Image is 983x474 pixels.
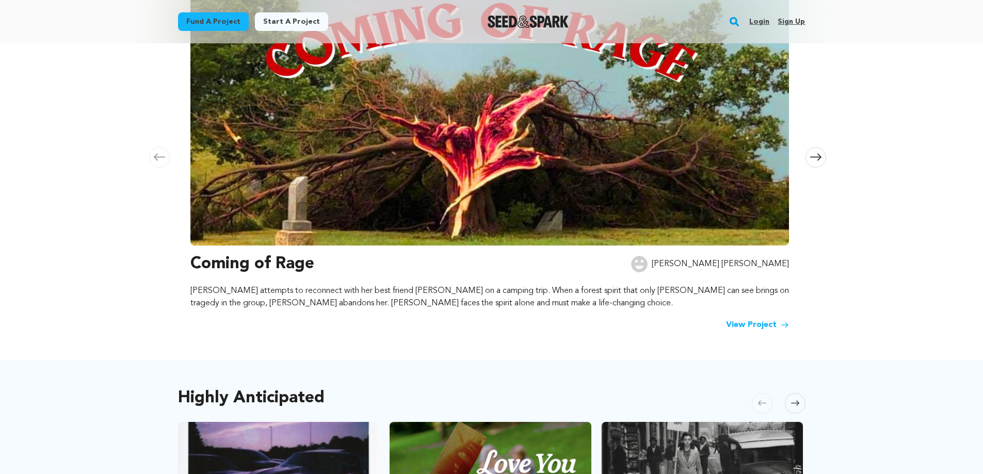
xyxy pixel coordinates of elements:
[190,252,314,276] h3: Coming of Rage
[652,258,789,270] p: [PERSON_NAME] [PERSON_NAME]
[488,15,569,28] a: Seed&Spark Homepage
[190,285,789,309] p: [PERSON_NAME] attempts to reconnect with her best friend [PERSON_NAME] on a camping trip. When a ...
[778,13,805,30] a: Sign up
[255,12,328,31] a: Start a project
[726,319,789,331] a: View Project
[749,13,769,30] a: Login
[631,256,648,272] img: user.png
[178,391,325,405] h2: Highly Anticipated
[178,12,249,31] a: Fund a project
[488,15,569,28] img: Seed&Spark Logo Dark Mode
